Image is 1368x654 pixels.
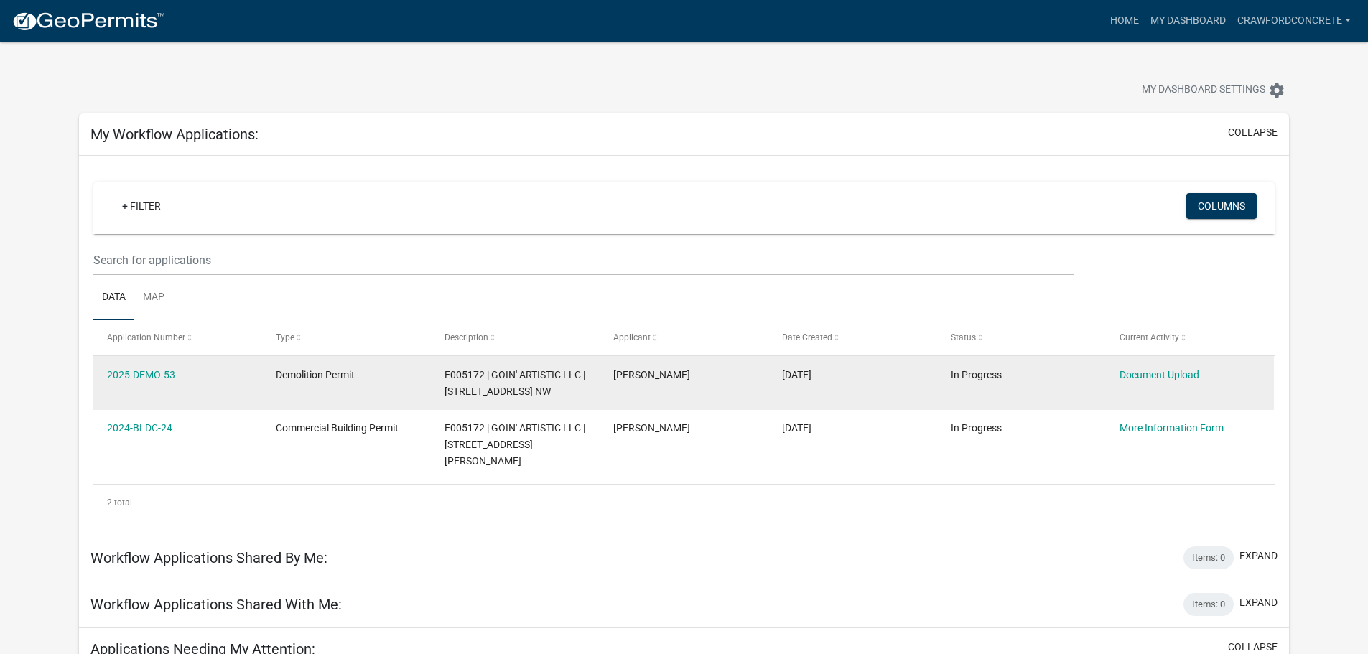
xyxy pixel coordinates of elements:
[90,126,259,143] h5: My Workflow Applications:
[93,320,262,355] datatable-header-cell: Application Number
[1120,369,1199,380] a: Document Upload
[90,549,327,566] h5: Workflow Applications Shared By Me:
[782,422,811,434] span: 06/27/2024
[1183,546,1234,569] div: Items: 0
[951,422,1002,434] span: In Progress
[1239,595,1278,610] button: expand
[445,369,585,397] span: E005172 | GOIN' ARTISTIC LLC | 680 Bethel Rd. NW
[262,320,431,355] datatable-header-cell: Type
[600,320,768,355] datatable-header-cell: Applicant
[79,156,1289,534] div: collapse
[445,422,585,467] span: E005172 | GOIN' ARTISTIC LLC | 118 N. Jefferson Ave.
[782,332,832,342] span: Date Created
[1239,548,1278,564] button: expand
[1145,7,1232,34] a: My Dashboard
[613,369,690,380] span: Anthony Brett Crawford
[613,422,690,434] span: Anthony Brett Crawford
[107,369,175,380] a: 2025-DEMO-53
[951,332,976,342] span: Status
[1105,320,1274,355] datatable-header-cell: Current Activity
[1120,332,1179,342] span: Current Activity
[936,320,1105,355] datatable-header-cell: Status
[107,332,185,342] span: Application Number
[1142,82,1265,99] span: My Dashboard Settings
[1232,7,1357,34] a: CrawfordConcrete
[276,369,355,380] span: Demolition Permit
[1228,125,1278,140] button: collapse
[93,485,1275,520] div: 2 total
[276,422,399,434] span: Commercial Building Permit
[782,369,811,380] span: 08/18/2025
[1183,593,1234,616] div: Items: 0
[1104,7,1145,34] a: Home
[1268,82,1285,99] i: settings
[768,320,937,355] datatable-header-cell: Date Created
[111,193,172,219] a: + Filter
[1120,422,1224,434] a: More Information Form
[431,320,600,355] datatable-header-cell: Description
[445,332,488,342] span: Description
[93,246,1074,275] input: Search for applications
[613,332,651,342] span: Applicant
[951,369,1002,380] span: In Progress
[276,332,294,342] span: Type
[1130,76,1297,104] button: My Dashboard Settingssettings
[134,275,173,321] a: Map
[1186,193,1257,219] button: Columns
[107,422,172,434] a: 2024-BLDC-24
[90,596,342,613] h5: Workflow Applications Shared With Me:
[93,275,134,321] a: Data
